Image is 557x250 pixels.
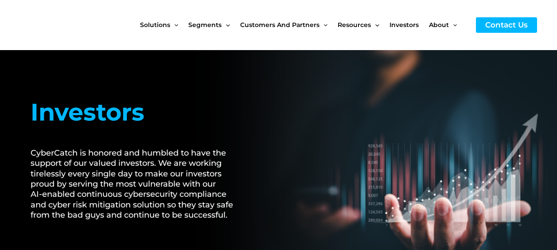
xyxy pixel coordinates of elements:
[140,6,170,43] span: Solutions
[140,6,467,43] nav: Site Navigation: New Main Menu
[31,94,244,130] h1: Investors
[390,6,429,43] a: Investors
[16,7,122,43] img: CyberCatch
[429,6,449,43] span: About
[476,17,537,33] a: Contact Us
[338,6,371,43] span: Resources
[319,6,327,43] span: Menu Toggle
[188,6,222,43] span: Segments
[240,6,319,43] span: Customers and Partners
[170,6,178,43] span: Menu Toggle
[390,6,419,43] span: Investors
[222,6,230,43] span: Menu Toggle
[31,148,244,221] h2: CyberCatch is honored and humbled to have the support of our valued investors. We are working tir...
[449,6,457,43] span: Menu Toggle
[371,6,379,43] span: Menu Toggle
